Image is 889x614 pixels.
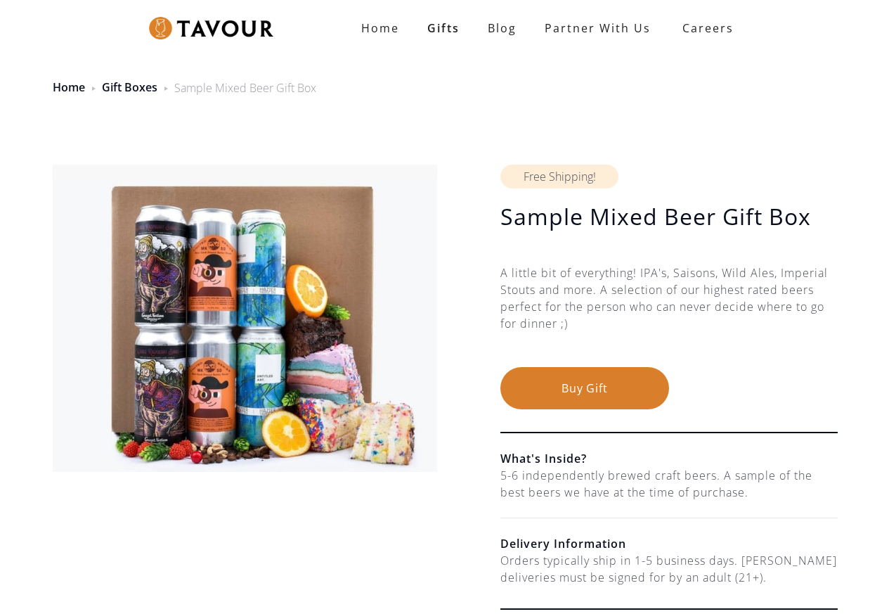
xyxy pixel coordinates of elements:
div: 5-6 independently brewed craft beers. A sample of the best beers we have at the time of purchase. [500,467,838,501]
h6: What's Inside? [500,450,838,467]
a: Blog [474,14,531,42]
div: Free Shipping! [500,165,618,188]
a: Home [347,14,413,42]
strong: Home [361,20,399,36]
strong: Careers [682,14,734,42]
a: Careers [665,8,744,48]
a: Gifts [413,14,474,42]
div: A little bit of everything! IPA's, Saisons, Wild Ales, Imperial Stouts and more. A selection of o... [500,264,838,367]
h6: Delivery Information [500,535,838,552]
a: partner with us [531,14,665,42]
div: Orders typically ship in 1-5 business days. [PERSON_NAME] deliveries must be signed for by an adu... [500,552,838,586]
div: Sample Mixed Beer Gift Box [174,79,316,96]
a: Home [53,79,85,95]
h1: Sample Mixed Beer Gift Box [500,203,838,231]
a: Gift Boxes [102,79,157,95]
button: Buy Gift [500,367,669,409]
